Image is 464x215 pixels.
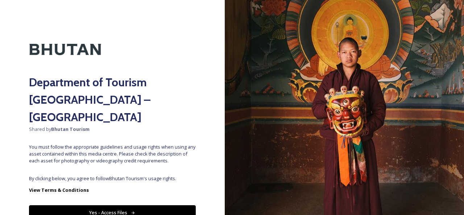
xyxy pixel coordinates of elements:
strong: View Terms & Conditions [29,187,89,193]
span: You must follow the appropriate guidelines and usage rights when using any asset contained within... [29,144,196,165]
span: By clicking below, you agree to follow Bhutan Tourism 's usage rights. [29,175,196,182]
a: View Terms & Conditions [29,186,196,194]
strong: Bhutan Tourism [51,126,90,132]
span: Shared by [29,126,196,133]
h2: Department of Tourism [GEOGRAPHIC_DATA] – [GEOGRAPHIC_DATA] [29,74,196,126]
img: Kingdom-of-Bhutan-Logo.png [29,29,101,70]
